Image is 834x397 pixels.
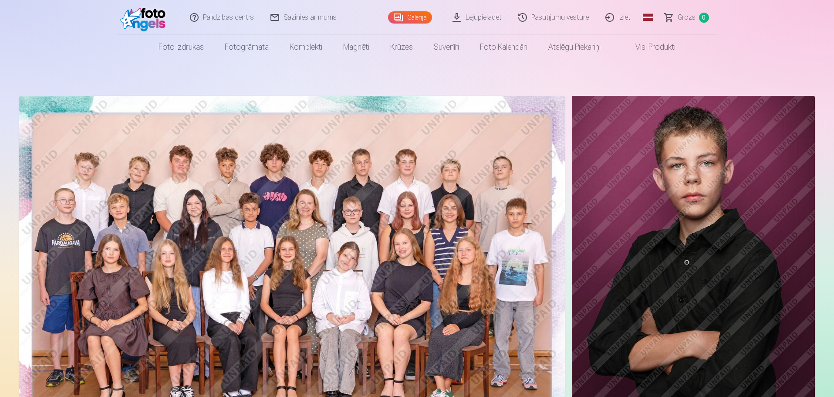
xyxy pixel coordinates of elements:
a: Foto kalendāri [469,35,538,59]
a: Galerija [388,11,432,24]
span: 0 [699,13,709,23]
a: Suvenīri [423,35,469,59]
a: Atslēgu piekariņi [538,35,611,59]
img: /fa1 [120,3,170,31]
a: Foto izdrukas [148,35,214,59]
a: Magnēti [333,35,380,59]
a: Visi produkti [611,35,686,59]
a: Fotogrāmata [214,35,279,59]
a: Krūzes [380,35,423,59]
span: Grozs [678,12,696,23]
a: Komplekti [279,35,333,59]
